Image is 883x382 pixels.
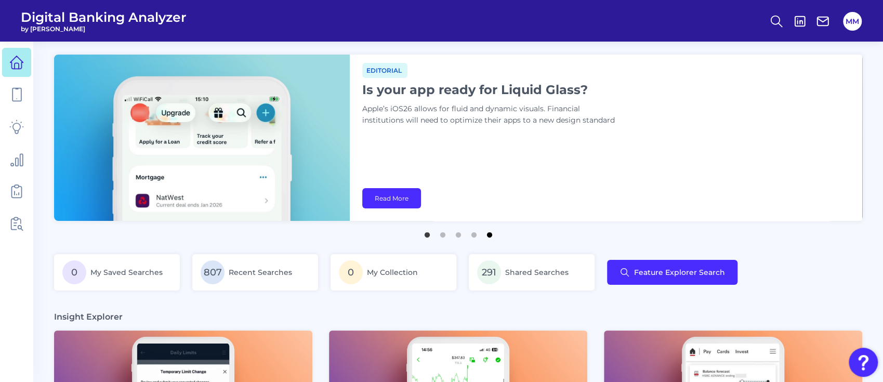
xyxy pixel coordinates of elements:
[90,268,163,277] span: My Saved Searches
[54,55,350,221] img: bannerImg
[362,63,407,78] span: Editorial
[54,311,123,322] h3: Insight Explorer
[362,82,622,97] h1: Is your app ready for Liquid Glass?
[229,268,292,277] span: Recent Searches
[331,254,456,291] a: 0My Collection
[362,103,622,126] p: Apple’s iOS26 allows for fluid and dynamic visuals. Financial institutions will need to optimize ...
[634,268,725,276] span: Feature Explorer Search
[201,260,225,284] span: 807
[54,254,180,291] a: 0My Saved Searches
[192,254,318,291] a: 807Recent Searches
[62,260,86,284] span: 0
[362,65,407,75] a: Editorial
[339,260,363,284] span: 0
[453,227,464,238] button: 3
[849,348,878,377] button: Open Resource Center
[362,188,421,208] a: Read More
[484,227,495,238] button: 5
[21,9,187,25] span: Digital Banking Analyzer
[477,260,501,284] span: 291
[469,254,595,291] a: 291Shared Searches
[21,25,187,33] span: by [PERSON_NAME]
[843,12,862,31] button: MM
[422,227,432,238] button: 1
[367,268,418,277] span: My Collection
[438,227,448,238] button: 2
[607,260,737,285] button: Feature Explorer Search
[469,227,479,238] button: 4
[505,268,569,277] span: Shared Searches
